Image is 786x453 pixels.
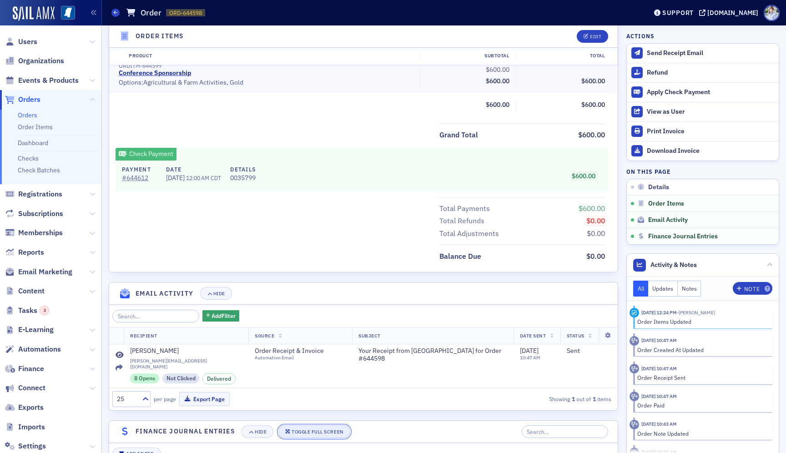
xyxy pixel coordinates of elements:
a: Dashboard [18,139,48,147]
div: 8 Opens [130,373,159,383]
a: Order Items [18,123,53,131]
strong: 1 [570,395,576,403]
span: 12:00 AM [186,174,209,181]
button: Send Receipt Email [627,44,779,63]
span: Rachel Shirley [677,309,715,316]
time: 6/2/2025 10:47 AM [641,393,677,399]
button: View as User [627,102,779,121]
span: Add Filter [212,312,236,320]
div: Note [744,287,760,292]
button: Notes [678,281,701,297]
a: Automations [5,344,61,354]
a: Tasks3 [5,306,49,316]
div: Order Note Updated [637,429,766,438]
div: Activity [630,308,639,317]
span: $600.00 [572,172,595,180]
span: $600.00 [581,101,605,109]
h4: Finance Journal Entries [136,427,235,436]
span: $600.00 [486,101,509,109]
span: Tasks [18,306,49,316]
button: Hide [200,287,232,300]
div: Delivered [202,373,236,384]
span: Total Payments [439,203,493,214]
input: Search… [522,425,609,438]
span: Order Items [648,200,684,208]
div: Total [515,53,611,60]
span: $600.00 [581,77,605,85]
div: Download Invoice [647,147,774,155]
div: Automation Email [255,355,338,361]
div: Balance Due [439,251,481,262]
strong: 1 [591,395,597,403]
span: $600.00 [486,65,509,74]
img: SailAMX [13,6,55,21]
time: 10:47 AM [520,354,540,361]
a: Conference Sponsorship [119,69,191,77]
h4: On this page [626,167,779,176]
time: 6/2/2025 10:47 AM [641,337,677,343]
button: [DOMAIN_NAME] [699,10,761,16]
span: Finance [18,364,44,374]
span: Source [255,332,274,339]
div: Print Invoice [647,127,774,136]
div: Order Items Updated [637,317,766,326]
span: Order Receipt & Invoice [255,347,338,355]
span: Exports [18,403,44,413]
span: Balance Due [439,251,484,262]
span: Organizations [18,56,64,66]
a: View Homepage [55,6,75,21]
span: $600.00 [579,204,605,213]
div: Options: Agricultural & Farm Activities, Gold [119,79,414,87]
a: Memberships [5,228,63,238]
a: #644612 [122,173,156,183]
a: Connect [5,383,45,393]
span: $0.00 [586,216,605,225]
a: Check Batches [18,166,60,174]
span: Imports [18,422,45,432]
div: Activity [630,420,639,429]
h1: Order [141,7,161,18]
div: Send Receipt Email [647,49,774,57]
div: Not Clicked [162,373,200,383]
button: Note [733,282,772,295]
a: E-Learning [5,325,54,335]
h4: Payment [122,165,156,173]
span: Email Activity [648,216,688,224]
div: Hide [213,291,225,296]
span: $0.00 [587,229,605,238]
a: Users [5,37,37,47]
div: [PERSON_NAME] [130,347,179,355]
button: AddFilter [202,310,240,322]
div: Edit [590,34,601,39]
button: Export Page [179,392,230,406]
div: Activity [630,392,639,401]
a: Download Invoice [627,141,779,161]
button: Edit [577,30,608,43]
div: Total Adjustments [439,228,499,239]
span: Settings [18,441,46,451]
span: Orders [18,95,40,105]
div: Total Payments [439,203,490,214]
button: Refund [627,63,779,82]
span: Your Receipt from [GEOGRAPHIC_DATA] for Order #644598 [358,347,507,363]
a: [PERSON_NAME] [130,347,242,355]
button: All [633,281,649,297]
span: Finance Journal Entries [648,232,718,241]
a: Checks [18,154,39,162]
div: Order Paid [637,401,766,409]
span: Events & Products [18,75,79,86]
input: Search… [112,310,199,322]
a: Organizations [5,56,64,66]
span: Status [567,332,584,339]
div: Total Refunds [439,216,484,226]
h4: Actions [626,32,655,40]
a: Events & Products [5,75,79,86]
h4: Email Activity [136,289,194,298]
button: Apply Check Payment [627,82,779,102]
button: Hide [242,425,273,438]
div: 25 [117,394,137,404]
span: Memberships [18,228,63,238]
span: Reports [18,247,44,257]
a: Exports [5,403,44,413]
